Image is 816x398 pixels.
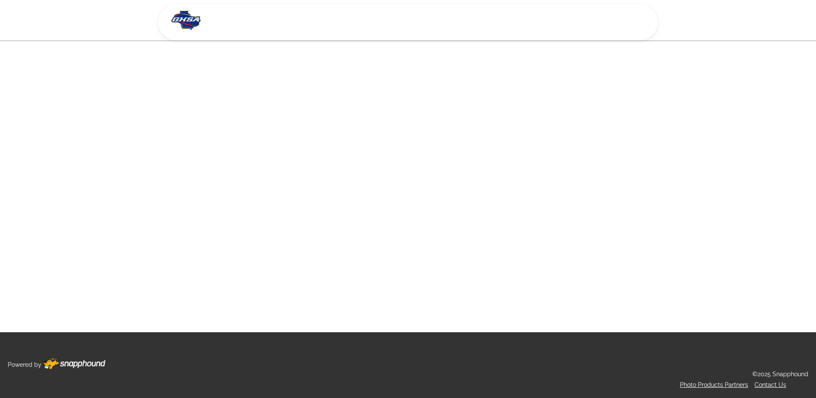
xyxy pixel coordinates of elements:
[171,11,201,30] img: Snapphound Logo
[752,369,808,380] p: ©2025 Snapphound
[44,358,105,369] img: Footer
[755,381,786,388] a: Contact Us
[8,360,41,370] p: Powered by
[680,381,748,388] a: Photo Products Partners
